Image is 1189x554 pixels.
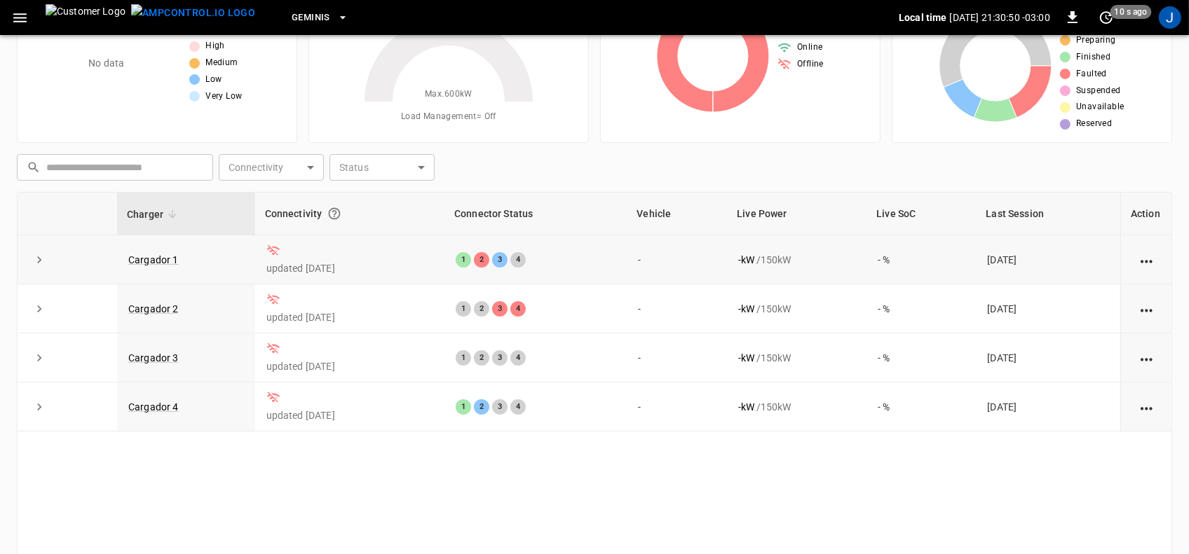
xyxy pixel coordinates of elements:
td: - % [867,235,976,284]
p: - kW [738,351,754,365]
div: action cell options [1138,302,1155,316]
span: Max. 600 kW [425,88,473,102]
span: Unavailable [1076,100,1124,114]
td: - % [867,284,976,333]
div: 2 [474,301,489,317]
div: 2 [474,399,489,415]
span: Load Management = Off [401,110,496,124]
p: updated [DATE] [266,310,433,324]
p: - kW [738,253,754,267]
a: Cargador 3 [128,352,179,363]
span: Finished [1076,50,1110,64]
p: - kW [738,400,754,414]
td: - [627,333,727,382]
p: [DATE] 21:30:50 -03:00 [950,11,1050,25]
div: 3 [492,301,508,317]
div: Connectivity [265,201,435,226]
th: Live Power [727,193,867,235]
span: Geminis [292,10,330,26]
div: / 150 kW [738,351,855,365]
span: Online [797,41,822,55]
p: updated [DATE] [266,408,433,422]
div: action cell options [1138,351,1155,365]
span: Preparing [1076,34,1116,48]
button: Connection between the charger and our software. [322,201,347,226]
a: Cargador 1 [128,254,179,265]
span: Reserved [1076,117,1112,131]
span: 10 s ago [1110,5,1152,19]
th: Last Session [977,193,1121,235]
div: 1 [456,301,471,317]
p: updated [DATE] [266,359,433,373]
span: Very Low [205,90,242,104]
button: Geminis [286,4,354,32]
span: Faulted [1076,67,1107,81]
div: 4 [510,399,526,415]
div: / 150 kW [738,400,855,414]
td: - % [867,333,976,382]
td: [DATE] [977,382,1121,431]
a: Cargador 4 [128,401,179,413]
div: 3 [492,350,508,366]
button: expand row [29,347,50,368]
div: 2 [474,252,489,268]
img: Customer Logo [46,4,125,31]
td: - % [867,382,976,431]
td: [DATE] [977,284,1121,333]
div: 2 [474,350,489,366]
span: High [205,39,225,53]
td: - [627,235,727,284]
div: 1 [456,399,471,415]
td: [DATE] [977,333,1121,382]
div: 4 [510,301,526,317]
div: / 150 kW [738,302,855,316]
div: action cell options [1138,253,1155,267]
p: updated [DATE] [266,261,433,275]
div: / 150 kW [738,253,855,267]
button: set refresh interval [1095,6,1117,29]
img: ampcontrol.io logo [131,4,255,22]
span: Charger [127,206,182,223]
p: Local time [899,11,947,25]
p: - kW [738,302,754,316]
button: expand row [29,298,50,319]
span: Medium [205,56,238,70]
p: No data [88,56,124,71]
td: [DATE] [977,235,1121,284]
th: Vehicle [627,193,727,235]
td: - [627,382,727,431]
span: Offline [797,57,824,71]
a: Cargador 2 [128,303,179,314]
div: 1 [456,252,471,268]
td: - [627,284,727,333]
span: Low [205,73,222,87]
div: 4 [510,350,526,366]
th: Action [1120,193,1171,235]
span: Suspended [1076,84,1121,98]
div: 4 [510,252,526,268]
button: expand row [29,249,50,270]
div: profile-icon [1159,6,1181,29]
div: 3 [492,399,508,415]
div: 3 [492,252,508,268]
th: Live SoC [867,193,976,235]
button: expand row [29,396,50,417]
th: Connector Status [444,193,627,235]
div: action cell options [1138,400,1155,414]
div: 1 [456,350,471,366]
